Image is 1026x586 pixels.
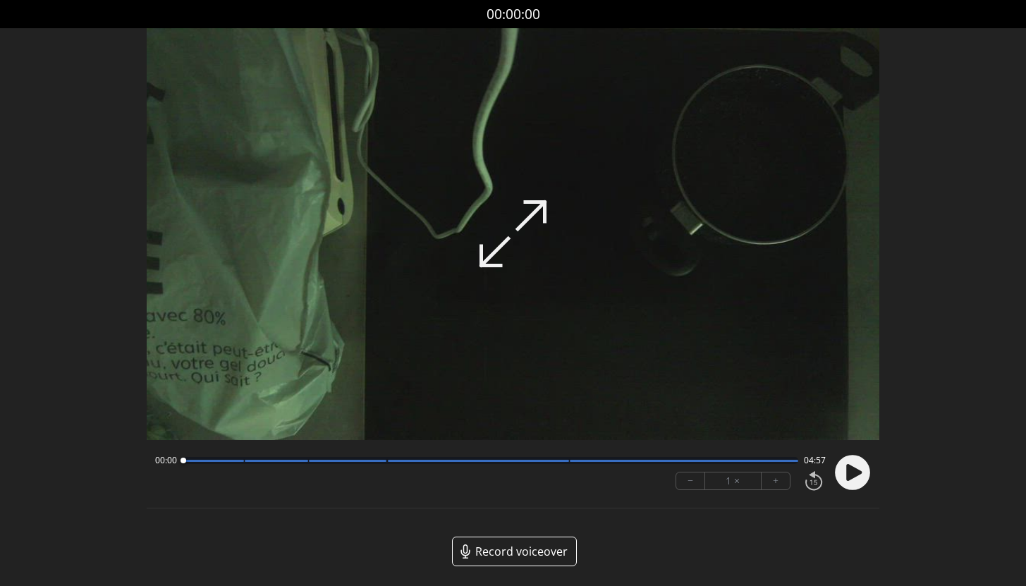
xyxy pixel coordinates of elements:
[487,4,540,25] a: 00:00:00
[762,472,790,489] button: +
[452,537,577,566] a: Record voiceover
[804,455,826,466] span: 04:57
[155,455,177,466] span: 00:00
[705,472,762,489] div: 1 ×
[676,472,705,489] button: −
[475,543,568,560] span: Record voiceover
